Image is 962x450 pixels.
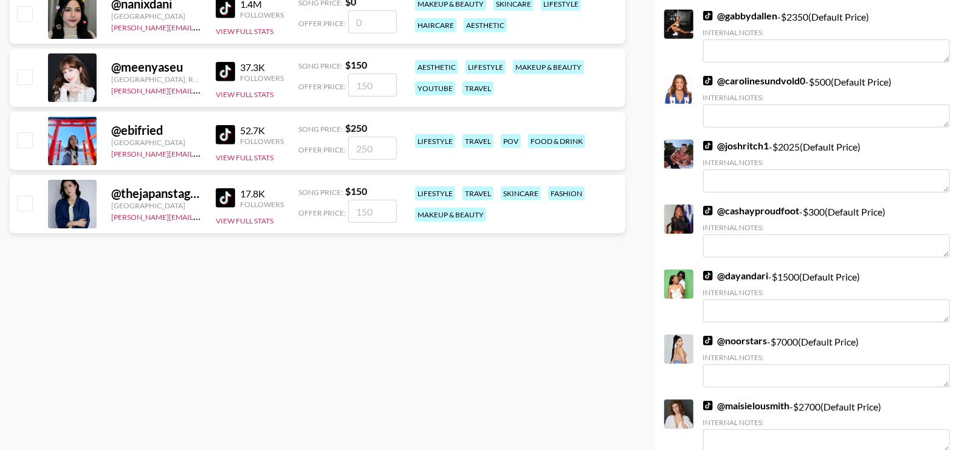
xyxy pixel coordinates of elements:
input: 250 [348,137,397,160]
div: [GEOGRAPHIC_DATA], Republic of [111,75,201,84]
div: youtube [415,81,455,95]
span: Offer Price: [298,208,346,217]
img: TikTok [216,125,235,145]
img: TikTok [216,62,235,81]
div: lifestyle [466,60,506,74]
a: [PERSON_NAME][EMAIL_ADDRESS][PERSON_NAME][DOMAIN_NAME] [111,21,349,32]
a: @dayandari [703,270,769,282]
a: [PERSON_NAME][EMAIL_ADDRESS][PERSON_NAME][DOMAIN_NAME] [111,147,349,159]
div: @ thejapanstagram [111,186,201,201]
div: Internal Notes: [703,93,950,102]
a: @maisielousmith [703,400,790,412]
div: [GEOGRAPHIC_DATA] [111,138,201,147]
a: @noorstars [703,335,768,347]
div: lifestyle [415,186,455,200]
a: [PERSON_NAME][EMAIL_ADDRESS][PERSON_NAME][DOMAIN_NAME] [111,210,349,222]
strong: $ 250 [345,122,367,134]
div: Followers [240,10,284,19]
img: TikTok [703,336,713,346]
button: View Full Stats [216,216,273,225]
div: makeup & beauty [415,208,486,222]
div: [GEOGRAPHIC_DATA] [111,12,201,21]
div: Followers [240,73,284,83]
div: Internal Notes: [703,158,950,167]
div: fashion [548,186,585,200]
span: Offer Price: [298,82,346,91]
img: TikTok [216,188,235,208]
span: Song Price: [298,61,343,70]
input: 150 [348,73,397,97]
div: pov [501,134,521,148]
div: Internal Notes: [703,28,950,37]
a: @carolinesundvold0 [703,75,806,87]
button: View Full Stats [216,27,273,36]
input: 0 [348,10,397,33]
div: - $ 2025 (Default Price) [703,140,950,193]
a: @cashayproudfoot [703,205,800,217]
div: travel [462,134,493,148]
div: - $ 2350 (Default Price) [703,10,950,63]
a: @joshritch1 [703,140,769,152]
div: - $ 1500 (Default Price) [703,270,950,322]
span: Song Price: [298,124,343,134]
div: - $ 500 (Default Price) [703,75,950,128]
div: food & drink [528,134,585,148]
div: - $ 7000 (Default Price) [703,335,950,387]
span: Offer Price: [298,145,346,154]
div: skincare [501,186,541,200]
div: Internal Notes: [703,223,950,232]
div: 17.8K [240,188,284,200]
span: Song Price: [298,188,343,197]
div: travel [462,81,493,95]
div: - $ 300 (Default Price) [703,205,950,257]
div: travel [462,186,493,200]
div: Followers [240,200,284,209]
div: [GEOGRAPHIC_DATA] [111,201,201,210]
img: TikTok [703,271,713,281]
img: TikTok [703,401,713,411]
div: makeup & beauty [513,60,584,74]
div: Internal Notes: [703,418,950,427]
span: Offer Price: [298,19,346,28]
img: TikTok [703,11,713,21]
div: Internal Notes: [703,288,950,297]
button: View Full Stats [216,153,273,162]
div: lifestyle [415,134,455,148]
div: @ meenyaseu [111,60,201,75]
div: haircare [415,18,456,32]
div: 52.7K [240,124,284,137]
img: TikTok [703,76,713,86]
input: 150 [348,200,397,223]
strong: $ 150 [345,185,367,197]
img: TikTok [703,141,713,151]
div: @ ebifried [111,123,201,138]
div: Internal Notes: [703,353,950,362]
a: @gabbydallen [703,10,778,22]
div: aesthetic [464,18,507,32]
div: Followers [240,137,284,146]
img: TikTok [703,206,713,216]
div: 37.3K [240,61,284,73]
a: [PERSON_NAME][EMAIL_ADDRESS][PERSON_NAME][DOMAIN_NAME] [111,84,349,95]
strong: $ 150 [345,59,367,70]
button: View Full Stats [216,90,273,99]
div: aesthetic [415,60,458,74]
